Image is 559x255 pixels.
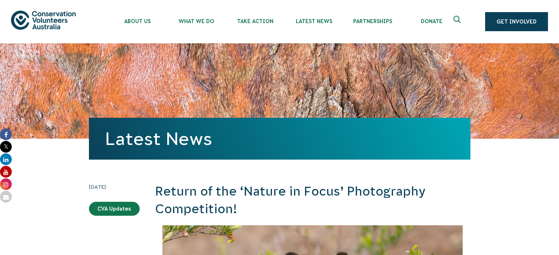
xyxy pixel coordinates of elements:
[343,18,402,24] span: Partnerships
[454,16,463,28] span: Expand search box
[155,183,470,218] h2: Return of the ‘Nature in Focus’ Photography Competition!
[284,18,343,24] span: Latest News
[11,11,76,29] img: logo.svg
[167,18,226,24] span: What We Do
[89,202,140,216] a: CVA Updates
[89,183,140,191] time: [DATE]
[105,129,212,149] a: Latest News
[226,18,284,24] span: Take Action
[485,12,548,31] a: Get Involved
[402,18,461,24] span: Donate
[108,18,167,24] span: About Us
[449,13,467,30] button: Expand search box Close search box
